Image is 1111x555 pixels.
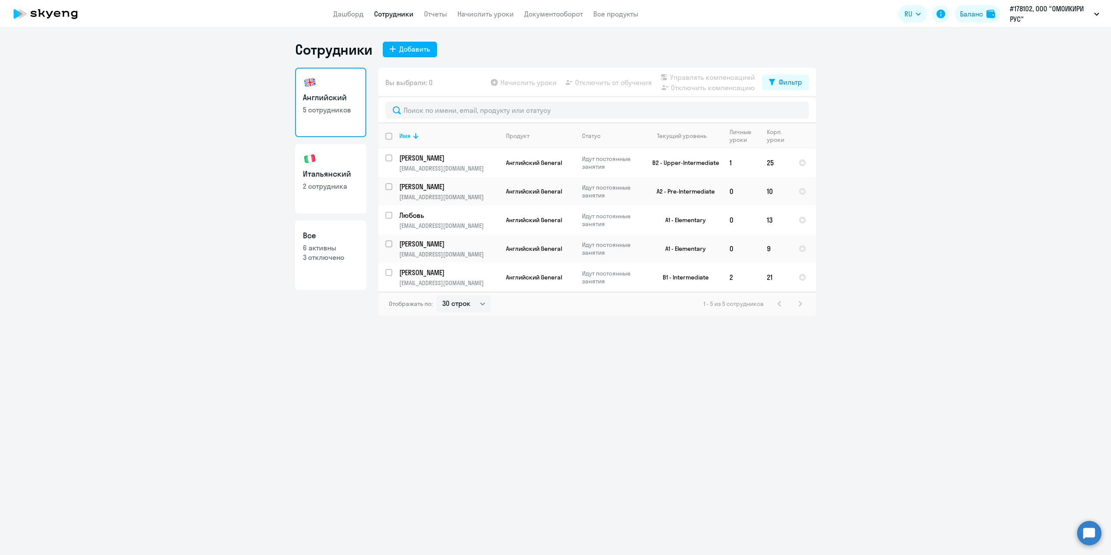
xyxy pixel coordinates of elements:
[1010,3,1091,24] p: #178102, ООО "ОМОИКИРИ РУС"
[960,9,983,19] div: Баланс
[723,234,760,263] td: 0
[642,234,723,263] td: A1 - Elementary
[457,10,514,18] a: Начислить уроки
[760,206,792,234] td: 13
[383,42,437,57] button: Добавить
[760,148,792,177] td: 25
[399,210,499,220] a: Любовь
[399,250,499,258] p: [EMAIL_ADDRESS][DOMAIN_NAME]
[723,148,760,177] td: 1
[593,10,638,18] a: Все продукты
[582,132,641,140] div: Статус
[904,9,912,19] span: RU
[730,128,759,144] div: Личные уроки
[986,10,995,18] img: balance
[649,132,722,140] div: Текущий уровень
[642,177,723,206] td: A2 - Pre-Intermediate
[506,132,575,140] div: Продукт
[424,10,447,18] a: Отчеты
[760,263,792,292] td: 21
[399,44,430,54] div: Добавить
[762,75,809,90] button: Фильтр
[582,212,641,228] p: Идут постоянные занятия
[1006,3,1104,24] button: #178102, ООО "ОМОИКИРИ РУС"
[399,210,497,220] p: Любовь
[399,132,499,140] div: Имя
[295,220,366,290] a: Все6 активны3 отключено
[723,263,760,292] td: 2
[303,253,358,262] p: 3 отключено
[399,164,499,172] p: [EMAIL_ADDRESS][DOMAIN_NAME]
[399,153,499,163] a: [PERSON_NAME]
[399,239,499,249] a: [PERSON_NAME]
[767,128,791,144] div: Корп. уроки
[399,279,499,287] p: [EMAIL_ADDRESS][DOMAIN_NAME]
[295,41,372,58] h1: Сотрудники
[582,269,641,285] p: Идут постоянные занятия
[399,182,497,191] p: [PERSON_NAME]
[767,128,786,144] div: Корп. уроки
[399,182,499,191] a: [PERSON_NAME]
[333,10,364,18] a: Дашборд
[303,243,358,253] p: 6 активны
[399,193,499,201] p: [EMAIL_ADDRESS][DOMAIN_NAME]
[779,77,802,87] div: Фильтр
[703,300,764,308] span: 1 - 5 из 5 сотрудников
[582,184,641,199] p: Идут постоянные занятия
[524,10,583,18] a: Документооборот
[898,5,927,23] button: RU
[506,216,562,224] span: Английский General
[506,273,562,281] span: Английский General
[399,239,497,249] p: [PERSON_NAME]
[303,76,317,89] img: english
[760,177,792,206] td: 10
[642,148,723,177] td: B2 - Upper-Intermediate
[303,152,317,166] img: italian
[399,153,497,163] p: [PERSON_NAME]
[385,102,809,119] input: Поиск по имени, email, продукту или статусу
[295,68,366,137] a: Английский5 сотрудников
[506,159,562,167] span: Английский General
[303,181,358,191] p: 2 сотрудника
[760,234,792,263] td: 9
[642,206,723,234] td: A1 - Elementary
[303,230,358,241] h3: Все
[582,241,641,256] p: Идут постоянные занятия
[723,206,760,234] td: 0
[385,77,433,88] span: Вы выбрали: 0
[399,222,499,230] p: [EMAIL_ADDRESS][DOMAIN_NAME]
[506,187,562,195] span: Английский General
[303,168,358,180] h3: Итальянский
[657,132,707,140] div: Текущий уровень
[506,132,529,140] div: Продукт
[303,92,358,103] h3: Английский
[374,10,414,18] a: Сотрудники
[723,177,760,206] td: 0
[730,128,754,144] div: Личные уроки
[582,132,601,140] div: Статус
[295,144,366,213] a: Итальянский2 сотрудника
[955,5,1000,23] button: Балансbalance
[399,268,499,277] a: [PERSON_NAME]
[389,300,433,308] span: Отображать по:
[582,155,641,171] p: Идут постоянные занятия
[303,105,358,115] p: 5 сотрудников
[399,268,497,277] p: [PERSON_NAME]
[506,245,562,253] span: Английский General
[399,132,411,140] div: Имя
[642,263,723,292] td: B1 - Intermediate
